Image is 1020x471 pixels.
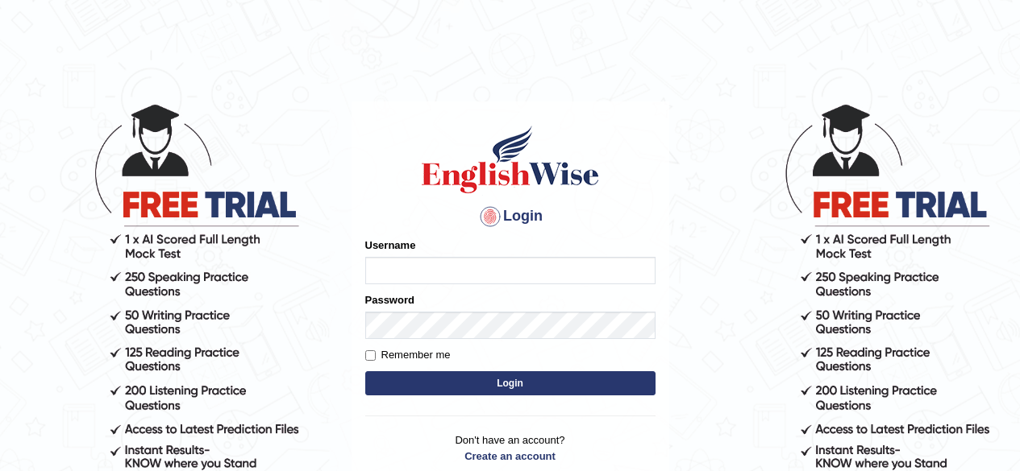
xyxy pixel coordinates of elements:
[418,123,602,196] img: Logo of English Wise sign in for intelligent practice with AI
[365,448,656,464] a: Create an account
[365,347,451,363] label: Remember me
[365,204,656,229] h4: Login
[365,292,414,308] label: Password
[365,350,376,361] input: Remember me
[365,238,416,253] label: Username
[365,371,656,395] button: Login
